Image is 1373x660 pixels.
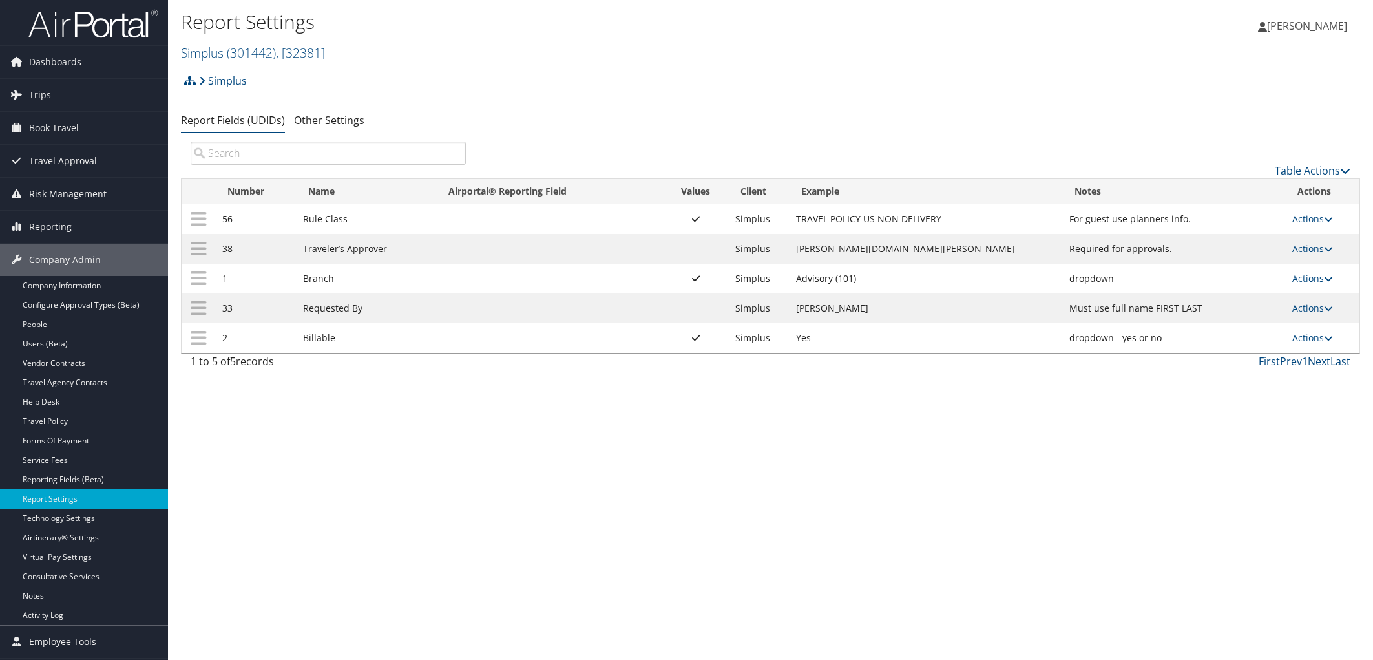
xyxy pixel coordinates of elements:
[29,145,97,177] span: Travel Approval
[294,113,364,127] a: Other Settings
[1063,264,1286,293] td: dropdown
[297,293,437,323] td: Requested By
[1302,354,1308,368] a: 1
[1275,164,1350,178] a: Table Actions
[29,46,81,78] span: Dashboards
[29,626,96,658] span: Employee Tools
[729,234,790,264] td: Simplus
[1292,302,1333,314] a: Actions
[1292,332,1333,344] a: Actions
[729,179,790,204] th: Client
[276,44,325,61] span: , [ 32381 ]
[297,264,437,293] td: Branch
[1258,6,1360,45] a: [PERSON_NAME]
[1280,354,1302,368] a: Prev
[29,112,79,144] span: Book Travel
[790,323,1063,353] td: Yes
[199,68,247,94] a: Simplus
[191,354,466,376] div: 1 to 5 of records
[216,264,297,293] td: 1
[29,211,72,243] span: Reporting
[216,293,297,323] td: 33
[790,179,1063,204] th: Example
[1063,293,1286,323] td: Must use full name FIRST LAST
[729,204,790,234] td: Simplus
[191,142,466,165] input: Search
[181,44,325,61] a: Simplus
[1063,204,1286,234] td: For guest use planners info.
[1267,19,1347,33] span: [PERSON_NAME]
[1063,179,1286,204] th: Notes
[297,179,437,204] th: Name
[790,293,1063,323] td: [PERSON_NAME]
[662,179,729,204] th: Values
[29,178,107,210] span: Risk Management
[216,179,297,204] th: Number
[1286,179,1359,204] th: Actions
[790,204,1063,234] td: TRAVEL POLICY US NON DELIVERY
[297,204,437,234] td: Rule Class
[437,179,662,204] th: Airportal&reg; Reporting Field
[297,234,437,264] td: Traveler’s Approver
[729,323,790,353] td: Simplus
[28,8,158,39] img: airportal-logo.png
[1330,354,1350,368] a: Last
[181,113,285,127] a: Report Fields (UDIDs)
[230,354,236,368] span: 5
[297,323,437,353] td: Billable
[182,179,216,204] th: : activate to sort column descending
[29,244,101,276] span: Company Admin
[1259,354,1280,368] a: First
[29,79,51,111] span: Trips
[1308,354,1330,368] a: Next
[227,44,276,61] span: ( 301442 )
[790,234,1063,264] td: [PERSON_NAME][DOMAIN_NAME][PERSON_NAME]
[1292,272,1333,284] a: Actions
[216,204,297,234] td: 56
[1292,213,1333,225] a: Actions
[729,293,790,323] td: Simplus
[216,323,297,353] td: 2
[216,234,297,264] td: 38
[1063,323,1286,353] td: dropdown - yes or no
[790,264,1063,293] td: Advisory (101)
[1063,234,1286,264] td: Required for approvals.
[729,264,790,293] td: Simplus
[1292,242,1333,255] a: Actions
[181,8,967,36] h1: Report Settings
